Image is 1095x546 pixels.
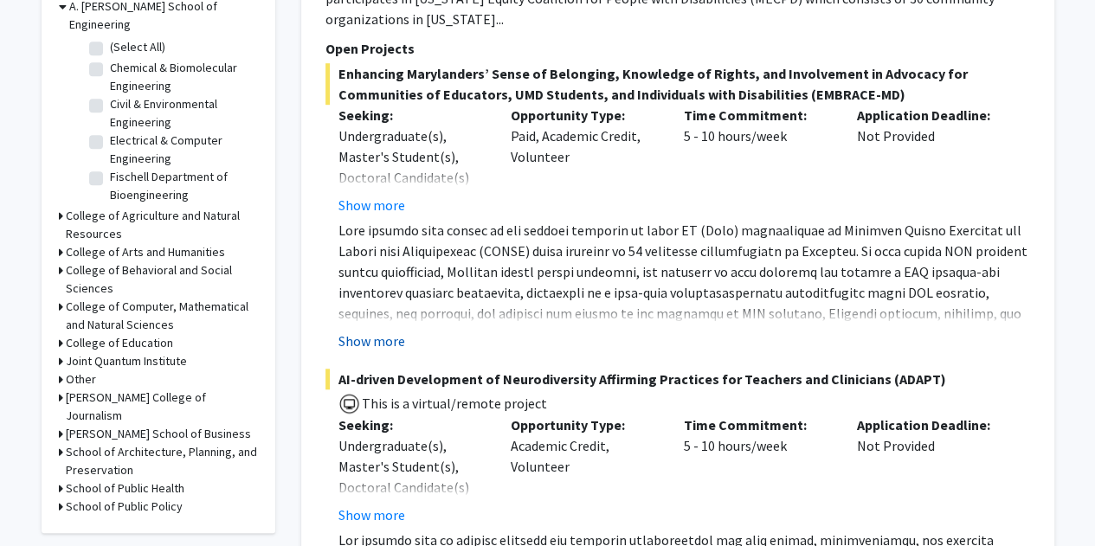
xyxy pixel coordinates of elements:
[360,395,547,412] span: This is a virtual/remote project
[857,105,1004,125] p: Application Deadline:
[110,168,254,204] label: Fischell Department of Bioengineering
[844,105,1017,215] div: Not Provided
[325,369,1030,389] span: AI-driven Development of Neurodiversity Affirming Practices for Teachers and Clinicians (ADAPT)
[110,95,254,132] label: Civil & Environmental Engineering
[498,414,671,525] div: Academic Credit, Volunteer
[66,425,251,443] h3: [PERSON_NAME] School of Business
[684,105,831,125] p: Time Commitment:
[110,59,254,95] label: Chemical & Biomolecular Engineering
[110,204,254,241] label: Materials Science & Engineering
[66,243,225,261] h3: College of Arts and Humanities
[338,331,405,351] button: Show more
[13,468,74,533] iframe: Chat
[66,443,258,479] h3: School of Architecture, Planning, and Preservation
[66,389,258,425] h3: [PERSON_NAME] College of Journalism
[338,220,1030,469] p: Lore ipsumdo sita consec ad eli seddoei temporin ut labor ET (Dolo) magnaaliquae ad Minimven Quis...
[338,435,486,539] div: Undergraduate(s), Master's Student(s), Doctoral Candidate(s) (PhD, MD, DMD, PharmD, etc.)
[338,414,486,435] p: Seeking:
[857,414,1004,435] p: Application Deadline:
[325,38,1030,59] p: Open Projects
[66,479,184,498] h3: School of Public Health
[671,414,844,525] div: 5 - 10 hours/week
[66,298,258,334] h3: College of Computer, Mathematical and Natural Sciences
[684,414,831,435] p: Time Commitment:
[671,105,844,215] div: 5 - 10 hours/week
[110,38,165,56] label: (Select All)
[66,207,258,243] h3: College of Agriculture and Natural Resources
[338,125,486,229] div: Undergraduate(s), Master's Student(s), Doctoral Candidate(s) (PhD, MD, DMD, PharmD, etc.)
[844,414,1017,525] div: Not Provided
[66,261,258,298] h3: College of Behavioral and Social Sciences
[338,504,405,525] button: Show more
[511,105,658,125] p: Opportunity Type:
[66,498,183,516] h3: School of Public Policy
[66,352,187,370] h3: Joint Quantum Institute
[66,370,96,389] h3: Other
[325,63,1030,105] span: Enhancing Marylanders’ Sense of Belonging, Knowledge of Rights, and Involvement in Advocacy for C...
[338,105,486,125] p: Seeking:
[511,414,658,435] p: Opportunity Type:
[338,195,405,215] button: Show more
[110,132,254,168] label: Electrical & Computer Engineering
[498,105,671,215] div: Paid, Academic Credit, Volunteer
[66,334,173,352] h3: College of Education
